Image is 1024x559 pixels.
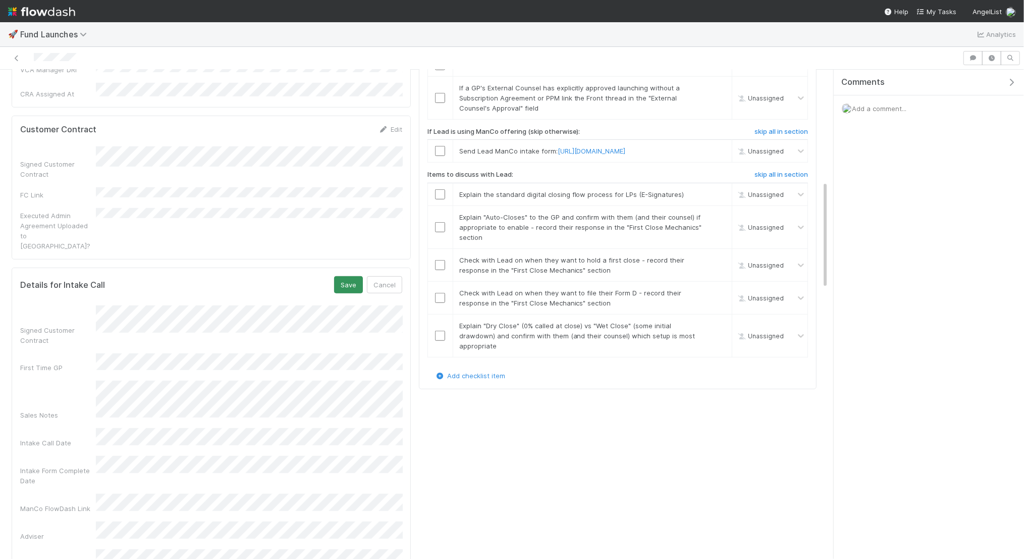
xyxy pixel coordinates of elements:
img: logo-inverted-e16ddd16eac7371096b0.svg [8,3,75,20]
span: 🚀 [8,30,18,38]
span: Unassigned [736,332,784,340]
div: Intake Form Complete Date [20,466,96,486]
div: FC Link [20,190,96,200]
span: Unassigned [736,262,784,269]
span: My Tasks [917,8,956,16]
button: Save [334,276,363,293]
span: Fund Launches [20,29,92,39]
img: avatar_f32b584b-9fa7-42e4-bca2-ac5b6bf32423.png [842,104,852,114]
span: Check with Lead on when they want to hold a first close - record their response in the "First Clo... [459,256,685,274]
span: Unassigned [736,224,784,231]
div: Executed Admin Agreement Uploaded to [GEOGRAPHIC_DATA]? [20,211,96,251]
span: Explain "Dry Close" (0% called at close) vs "Wet Close" (some initial drawdown) and confirm with ... [459,322,695,350]
a: Analytics [976,28,1016,40]
span: Check with Lead on when they want to file their Form D - record their response in the "First Clos... [459,289,682,307]
div: Intake Call Date [20,438,96,448]
span: Unassigned [736,294,784,302]
a: [URL][DOMAIN_NAME] [558,147,626,155]
div: ManCo FlowDash Link [20,503,96,514]
span: Explain the standard digital closing flow process for LPs (E-Signatures) [459,190,684,198]
span: Send Lead ManCo intake form: [459,147,626,155]
div: CRA Assigned At [20,89,96,99]
div: VCA Manager DRI [20,65,96,75]
h6: Items to discuss with Lead: [427,171,513,179]
div: Adviser [20,531,96,541]
span: Unassigned [736,94,784,101]
img: avatar_f32b584b-9fa7-42e4-bca2-ac5b6bf32423.png [1006,7,1016,17]
div: Sales Notes [20,410,96,420]
span: Unassigned [736,191,784,198]
button: Cancel [367,276,402,293]
a: skip all in section [754,171,808,183]
span: Comments [841,77,885,87]
div: Help [884,7,908,17]
h5: Customer Contract [20,125,96,135]
span: Unassigned [736,147,784,155]
a: My Tasks [917,7,956,17]
span: If a GP's External Counsel has explicitly approved launching without a Subscription Agreement or ... [459,84,680,112]
span: Add a comment... [852,105,906,113]
a: skip all in section [754,128,808,140]
h5: Details for Intake Call [20,280,105,290]
span: AngelList [973,8,1002,16]
h6: If Lead is using ManCo offering (skip otherwise): [427,128,580,136]
div: First Time GP [20,363,96,373]
div: Signed Customer Contract [20,325,96,345]
a: Edit [379,125,402,133]
h6: skip all in section [754,171,808,179]
div: Signed Customer Contract [20,159,96,179]
span: Explain "Auto-Closes" to the GP and confirm with them (and their counsel) if appropriate to enabl... [459,213,702,241]
a: Add checklist item [435,372,505,380]
h6: skip all in section [754,128,808,136]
